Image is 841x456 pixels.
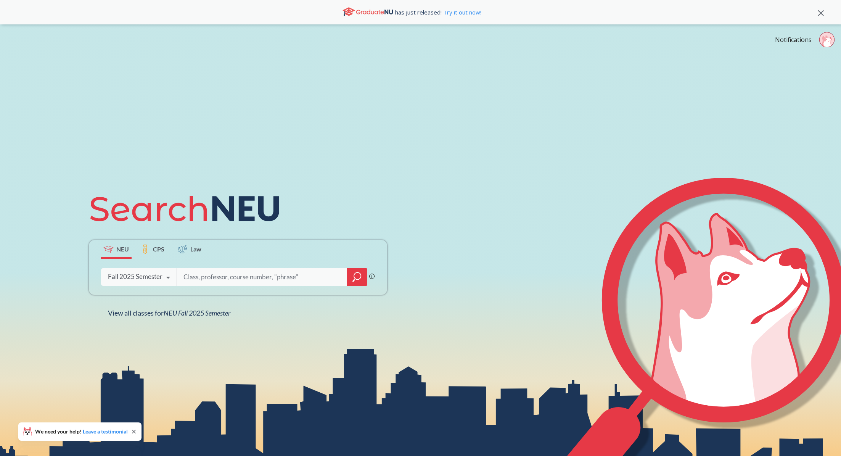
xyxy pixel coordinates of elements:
[8,32,26,55] img: sandbox logo
[190,245,201,253] span: Law
[352,272,362,282] svg: magnifying glass
[183,269,341,285] input: Class, professor, course number, "phrase"
[153,245,164,253] span: CPS
[116,245,129,253] span: NEU
[83,428,128,435] a: Leave a testimonial
[108,272,162,281] div: Fall 2025 Semester
[442,8,481,16] a: Try it out now!
[775,35,812,44] a: Notifications
[395,8,481,16] span: has just released!
[347,268,367,286] div: magnifying glass
[164,309,230,317] span: NEU Fall 2025 Semester
[35,429,128,434] span: We need your help!
[8,32,26,58] a: sandbox logo
[108,309,230,317] span: View all classes for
